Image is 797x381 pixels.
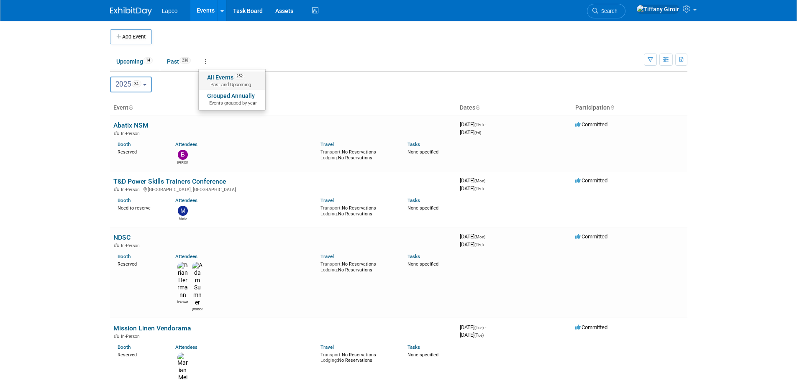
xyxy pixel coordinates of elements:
span: [DATE] [460,177,488,184]
span: [DATE] [460,129,481,136]
a: Attendees [175,141,197,147]
a: Travel [320,253,334,259]
a: Travel [320,197,334,203]
span: Transport: [320,149,342,155]
span: None specified [407,149,438,155]
div: No Reservations No Reservations [320,204,395,217]
span: In-Person [121,243,142,248]
th: Event [110,101,456,115]
span: Past and Upcoming [207,82,257,88]
span: Committed [575,324,607,330]
a: Booth [118,253,131,259]
div: No Reservations No Reservations [320,350,395,363]
img: Brian Herrmann [177,262,188,299]
span: [DATE] [460,185,484,192]
span: Committed [575,121,607,128]
img: In-Person Event [114,187,119,191]
img: In-Person Event [114,131,119,135]
a: Abatix NSM [113,121,149,129]
span: Lapco [162,8,178,14]
a: Tasks [407,344,420,350]
span: 2025 [115,80,141,88]
a: Attendees [175,344,197,350]
button: 202534 [110,77,152,92]
span: - [485,324,486,330]
a: NDSC [113,233,131,241]
span: Events grouped by year [207,100,257,107]
span: - [485,121,486,128]
span: (Mon) [474,235,485,239]
span: Transport: [320,261,342,267]
span: 238 [179,57,191,64]
span: (Fri) [474,130,481,135]
a: Upcoming14 [110,54,159,69]
img: Tiffany Giroir [636,5,679,14]
span: 34 [132,80,141,87]
a: Grouped AnnuallyEvents grouped by year [199,90,265,108]
div: No Reservations No Reservations [320,260,395,273]
span: In-Person [121,187,142,192]
div: No Reservations No Reservations [320,148,395,161]
th: Dates [456,101,572,115]
a: Attendees [175,253,197,259]
span: - [487,233,488,240]
div: Reserved [118,350,163,358]
a: All Events252 Past and Upcoming [199,72,265,90]
span: - [487,177,488,184]
span: 252 [234,73,245,79]
a: Tasks [407,197,420,203]
span: In-Person [121,334,142,339]
div: Mario Langford [177,216,188,221]
div: Adam Sumner [192,307,202,312]
span: (Tue) [474,333,484,338]
span: In-Person [121,131,142,136]
span: Search [598,8,618,14]
div: Reserved [118,260,163,267]
a: Sort by Participation Type [610,104,614,111]
a: Booth [118,197,131,203]
span: Lodging: [320,155,338,161]
span: Lodging: [320,358,338,363]
a: T&D Power Skills Trainers Conference [113,177,226,185]
span: 14 [144,57,153,64]
a: Attendees [175,197,197,203]
span: (Mon) [474,179,485,183]
span: [DATE] [460,332,484,338]
span: [DATE] [460,241,484,248]
img: In-Person Event [114,334,119,338]
div: [GEOGRAPHIC_DATA], [GEOGRAPHIC_DATA] [113,186,453,192]
a: Sort by Event Name [128,104,133,111]
span: Committed [575,177,607,184]
span: None specified [407,352,438,358]
span: None specified [407,261,438,267]
div: Brian Herrmann [177,299,188,304]
a: Booth [118,141,131,147]
a: Past238 [161,54,197,69]
span: Transport: [320,205,342,211]
a: Travel [320,344,334,350]
span: [DATE] [460,121,486,128]
a: Travel [320,141,334,147]
div: Bret Blanco [177,160,188,165]
a: Booth [118,344,131,350]
a: Mission Linen Vendorama [113,324,191,332]
span: Lodging: [320,211,338,217]
div: Need to reserve [118,204,163,211]
img: ExhibitDay [110,7,152,15]
a: Sort by Start Date [475,104,479,111]
img: In-Person Event [114,243,119,247]
a: Tasks [407,141,420,147]
span: Lodging: [320,267,338,273]
span: Committed [575,233,607,240]
button: Add Event [110,29,152,44]
span: (Tue) [474,325,484,330]
span: (Thu) [474,243,484,247]
span: (Thu) [474,123,484,127]
span: None specified [407,205,438,211]
span: Transport: [320,352,342,358]
img: Mario Langford [178,206,188,216]
span: [DATE] [460,233,488,240]
div: Reserved [118,148,163,155]
a: Tasks [407,253,420,259]
th: Participation [572,101,687,115]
